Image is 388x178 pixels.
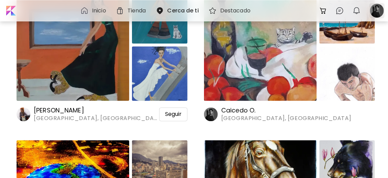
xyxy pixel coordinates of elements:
[336,7,344,15] img: chatIcon
[208,7,253,15] a: Destacado
[34,115,159,122] span: [GEOGRAPHIC_DATA], [GEOGRAPHIC_DATA]
[116,7,149,15] a: Tienda
[353,7,361,15] img: bellIcon
[351,5,363,17] button: bellIcon
[221,107,351,115] h6: Caicedo O.
[220,8,251,13] h6: Destacado
[319,7,327,15] img: cart
[167,8,199,13] h6: Cerca de ti
[80,7,109,15] a: Inicio
[221,115,351,122] span: [GEOGRAPHIC_DATA], [GEOGRAPHIC_DATA]
[132,47,187,101] img: https://cdn.kaleido.art/CDN/Artwork/143275/Thumbnail/medium.webp?updated=645223
[156,7,202,15] a: Cerca de ti
[165,111,182,118] span: Seguir
[127,8,146,13] h6: Tienda
[319,47,375,101] img: https://cdn.kaleido.art/CDN/Artwork/174713/Thumbnail/medium.webp?updated=774784
[159,108,187,121] div: Seguir
[92,8,106,13] h6: Inicio
[34,107,159,115] h6: [PERSON_NAME]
